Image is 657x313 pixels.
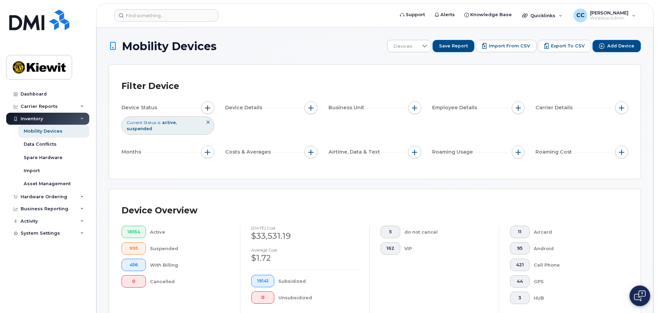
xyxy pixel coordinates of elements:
[251,230,358,242] div: $33,531.19
[634,290,646,301] img: Open chat
[127,262,140,268] span: 456
[150,242,229,255] div: Suspended
[592,40,641,52] button: Add Device
[433,40,474,52] button: Save Report
[127,246,140,251] span: 995
[534,275,618,288] div: GPS
[489,43,530,49] span: Import from CSV
[251,226,358,230] h4: [DATE] cost
[122,259,146,271] button: 456
[607,43,634,49] span: Add Device
[278,275,359,287] div: Subsidized
[510,226,530,238] button: 11
[127,229,140,235] span: 18554
[516,246,524,251] span: 95
[535,104,575,111] span: Carrier Details
[387,246,394,251] span: 162
[122,226,146,238] button: 18554
[516,229,524,235] span: 11
[225,104,264,111] span: Device Details
[122,202,197,220] div: Device Overview
[150,226,229,238] div: Active
[158,120,160,125] span: is
[127,120,156,125] span: Current Status
[127,279,140,284] span: 0
[162,120,177,125] span: active
[381,242,400,255] button: 162
[251,252,358,264] div: $1.72
[510,275,530,288] button: 44
[150,259,229,271] div: With Billing
[278,291,359,304] div: Unsubsidized
[127,126,152,131] span: suspended
[516,279,524,284] span: 44
[476,40,537,52] button: Import from CSV
[510,259,530,271] button: 421
[122,104,159,111] span: Device Status
[251,275,274,287] button: 19141
[328,104,366,111] span: Business Unit
[251,248,358,252] h4: Average cost
[122,148,143,156] span: Months
[225,148,273,156] span: Costs & Averages
[388,40,418,53] span: Devices
[516,295,524,301] span: 3
[251,291,274,304] button: 0
[534,259,618,271] div: Cell Phone
[551,43,585,49] span: Export to CSV
[122,275,146,288] button: 0
[257,295,268,300] span: 0
[534,292,618,304] div: HUB
[387,229,394,235] span: 5
[534,242,618,255] div: Android
[404,226,488,238] div: do not cancel
[257,278,268,284] span: 19141
[535,148,574,156] span: Roaming Cost
[122,77,179,95] div: Filter Device
[432,104,479,111] span: Employee Details
[381,226,400,238] button: 5
[534,226,618,238] div: Aircard
[150,275,229,288] div: Cancelled
[439,43,468,49] span: Save Report
[122,242,146,255] button: 995
[122,40,217,52] span: Mobility Devices
[328,148,382,156] span: Airtime, Data & Text
[538,40,591,52] button: Export to CSV
[432,148,475,156] span: Roaming Usage
[510,292,530,304] button: 3
[516,262,524,268] span: 421
[404,242,488,255] div: VIP
[510,242,530,255] button: 95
